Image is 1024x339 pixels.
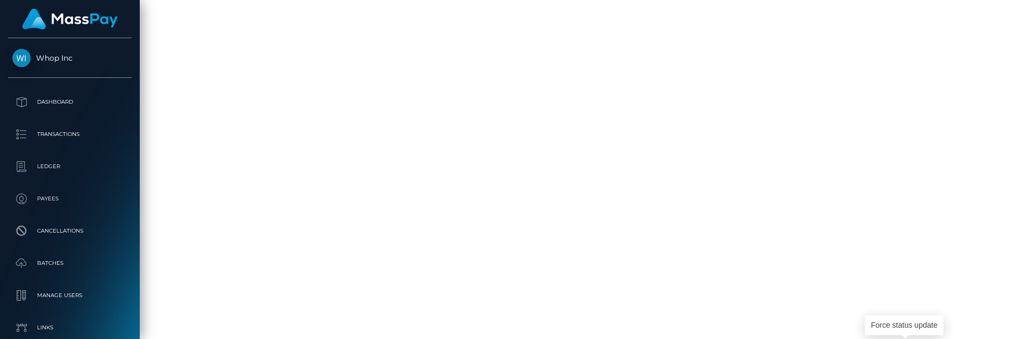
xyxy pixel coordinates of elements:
a: Cancellations [8,218,132,244]
p: Dashboard [12,94,127,110]
img: MassPay Logo [22,9,118,30]
p: Transactions [12,126,127,142]
div: Force status update [865,315,943,335]
a: Batches [8,250,132,277]
a: Manage Users [8,282,132,309]
a: Dashboard [8,89,132,116]
a: Payees [8,185,132,212]
a: Ledger [8,153,132,180]
p: Ledger [12,158,127,175]
p: Links [12,320,127,336]
p: Cancellations [12,223,127,239]
img: Whop Inc [12,49,31,67]
a: Transactions [8,121,132,148]
p: Batches [12,255,127,271]
p: Payees [12,191,127,207]
span: Whop Inc [8,53,132,63]
p: Manage Users [12,287,127,304]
